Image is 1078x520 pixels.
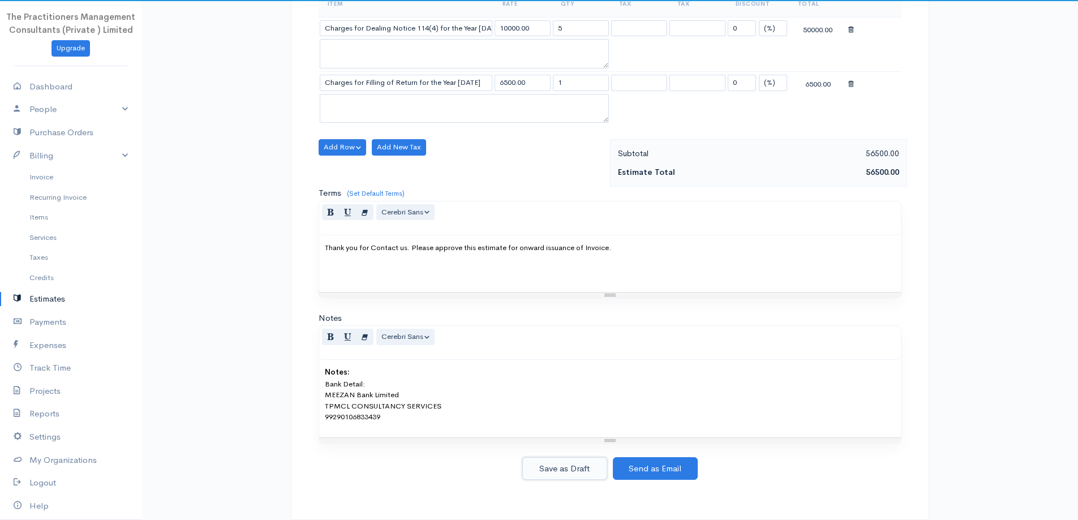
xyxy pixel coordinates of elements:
[51,40,90,57] a: Upgrade
[381,332,423,341] span: Cerebri Sans
[325,367,350,377] b: Notes:
[6,11,135,35] span: The Practitioners Management Consultants (Private ) Limited
[376,329,435,345] button: Font Family
[322,329,340,345] button: Bold (CTRL+B)
[790,76,846,90] div: 6500.00
[319,293,901,298] div: Resize
[319,139,367,156] button: Add Row
[790,22,846,36] div: 50000.00
[758,147,905,161] div: 56500.00
[339,329,357,345] button: Underline (CTRL+U)
[376,204,435,221] button: Font Family
[320,20,492,37] input: Item Name
[618,167,675,177] strong: Estimate Total
[356,204,373,221] button: Remove Font Style (CTRL+\)
[347,189,405,198] a: (Set Default Terms)
[325,379,895,423] p: Bank Detail: MEEZAN Bank Limited TPMCL CONSULTANCY SERVICES 99290106833439
[319,438,901,443] div: Resize
[372,139,426,156] button: Add New Tax
[866,167,899,177] span: 56500.00
[381,207,423,217] span: Cerebri Sans
[613,457,698,480] button: Send as Email
[322,204,340,221] button: Bold (CTRL+B)
[356,329,373,345] button: Remove Font Style (CTRL+\)
[612,147,759,161] div: Subtotal
[325,243,611,252] span: Thank you for Contact us. Please approve this estimate for onward issuance of Invoice.
[319,312,342,325] label: Notes
[320,75,492,91] input: Item Name
[522,457,607,480] button: Save as Draft
[319,187,341,200] label: Terms
[339,204,357,221] button: Underline (CTRL+U)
